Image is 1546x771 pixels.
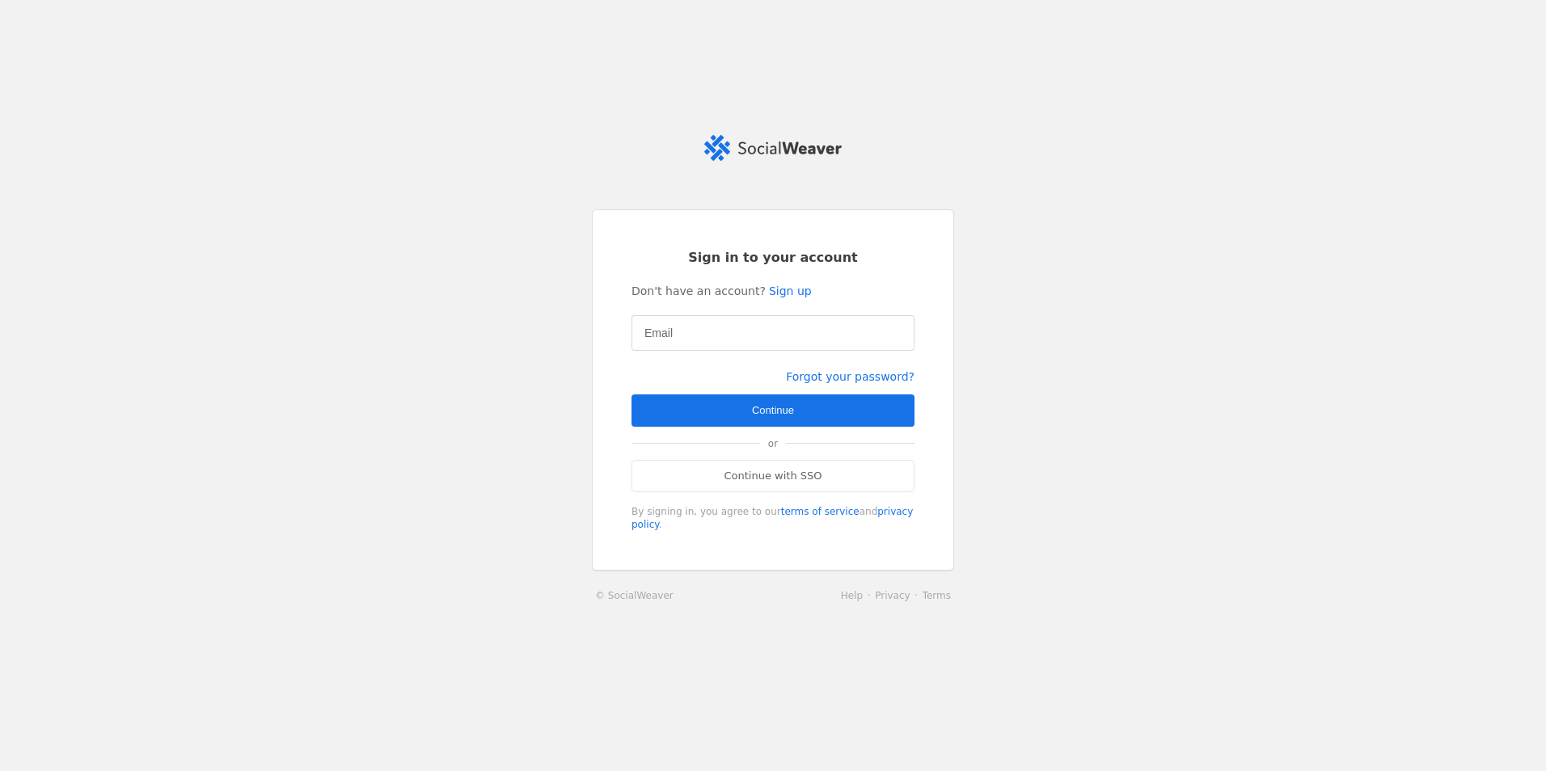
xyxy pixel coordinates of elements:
[644,323,673,343] mat-label: Email
[760,428,786,460] span: or
[769,283,812,299] a: Sign up
[781,506,860,517] a: terms of service
[910,588,923,604] li: ·
[923,590,951,601] a: Terms
[841,590,863,601] a: Help
[875,590,910,601] a: Privacy
[631,394,915,427] button: Continue
[644,323,902,343] input: Email
[752,402,794,419] span: Continue
[631,506,913,530] a: privacy policy
[631,283,766,299] span: Don't have an account?
[863,588,875,604] li: ·
[595,588,674,604] a: © SocialWeaver
[631,460,915,492] a: Continue with SSO
[688,249,858,267] span: Sign in to your account
[631,505,915,531] div: By signing in, you agree to our and .
[786,370,915,383] a: Forgot your password?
